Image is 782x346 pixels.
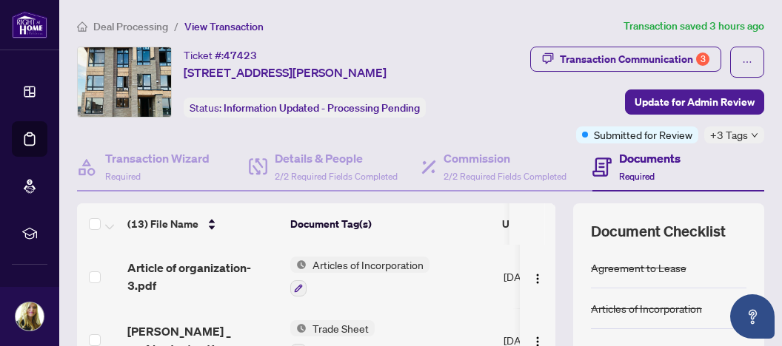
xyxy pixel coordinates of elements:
[591,259,686,276] div: Agreement to Lease
[77,21,87,32] span: home
[184,47,257,64] div: Ticket #:
[275,171,398,182] span: 2/2 Required Fields Completed
[619,171,655,182] span: Required
[730,294,775,339] button: Open asap
[625,89,764,115] button: Update for Admin Review
[591,221,726,242] span: Document Checklist
[710,126,748,143] span: +3 Tags
[184,64,387,81] span: [STREET_ADDRESS][PERSON_NAME]
[121,203,284,245] th: (13) File Name
[184,20,264,33] span: View Transaction
[635,90,755,114] span: Update for Admin Review
[284,203,496,245] th: Document Tag(s)
[224,101,420,115] span: Information Updated - Processing Pending
[594,126,692,143] span: Submitted for Review
[526,265,549,288] button: Logo
[591,300,702,316] div: Articles of Incorporation
[224,49,257,62] span: 47423
[174,18,178,35] li: /
[496,203,597,245] th: Upload Date
[619,149,681,167] h4: Documents
[532,273,544,285] img: Logo
[307,257,430,273] span: Articles of Incorporation
[16,302,44,330] img: Profile Icon
[560,47,709,71] div: Transaction Communication
[127,216,198,232] span: (13) File Name
[444,171,567,182] span: 2/2 Required Fields Completed
[78,47,171,117] img: IMG-W12273469_1.jpg
[290,320,307,336] img: Status Icon
[444,149,567,167] h4: Commission
[93,20,168,33] span: Deal Processing
[751,132,758,139] span: down
[184,98,426,118] div: Status:
[742,57,752,67] span: ellipsis
[307,320,375,336] span: Trade Sheet
[12,11,47,38] img: logo
[624,18,764,35] article: Transaction saved 3 hours ago
[502,216,561,232] span: Upload Date
[275,149,398,167] h4: Details & People
[498,245,598,308] td: [DATE]
[105,149,210,167] h4: Transaction Wizard
[290,257,430,296] button: Status IconArticles of Incorporation
[696,52,709,66] div: 3
[127,259,278,294] span: Article of organization-3.pdf
[530,47,721,72] button: Transaction Communication3
[105,171,141,182] span: Required
[290,257,307,273] img: Status Icon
